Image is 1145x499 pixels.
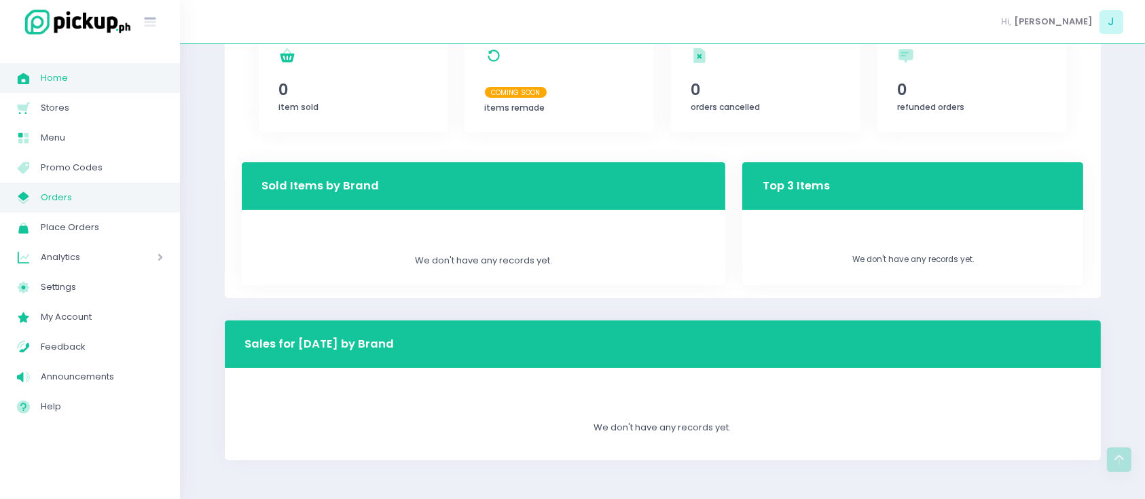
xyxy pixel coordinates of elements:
span: item sold [278,101,319,113]
span: 0 [897,78,1047,101]
span: Orders [41,189,163,206]
p: We don't have any records yet. [244,421,1081,435]
span: J [1099,10,1123,34]
span: [PERSON_NAME] [1014,15,1093,29]
div: We don't have any records yet. [261,254,706,267]
img: logo [17,7,132,37]
a: 0refunded orders [877,29,1067,132]
span: 0 [278,78,428,101]
h3: Sold Items by Brand [261,178,379,195]
span: 0 [691,78,840,101]
span: Promo Codes [41,159,163,177]
span: Stores [41,99,163,117]
span: My Account [41,308,163,326]
span: Home [41,69,163,87]
span: Coming Soon [485,87,547,98]
h3: Top 3 Items [763,167,830,206]
a: 0orders cancelled [671,29,860,132]
span: orders cancelled [691,101,760,113]
span: Help [41,398,163,415]
a: 0item sold [259,29,448,132]
h3: Sales for [DATE] by Brand [244,335,394,352]
span: Hi, [1002,15,1012,29]
span: refunded orders [897,101,964,113]
span: Settings [41,278,163,296]
p: We don't have any records yet. [763,254,1064,266]
span: Feedback [41,338,163,356]
span: Analytics [41,248,119,266]
span: Place Orders [41,219,163,236]
span: Menu [41,129,163,147]
span: Announcements [41,368,163,386]
span: items remade [485,102,545,113]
